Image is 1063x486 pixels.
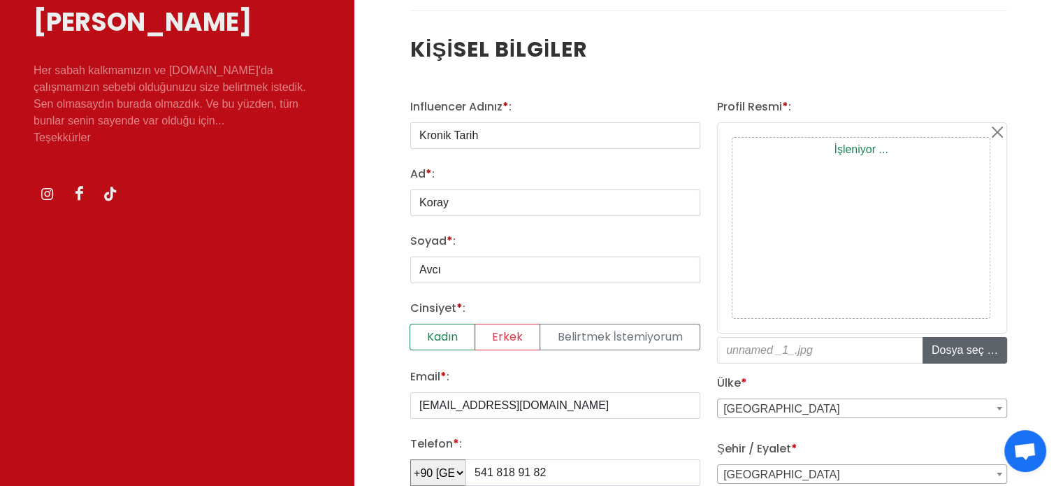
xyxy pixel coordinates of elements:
label: Kadın [410,324,475,350]
h2: Kişisel Bilgiler [410,34,1007,65]
input: johndoe@influencerbul.com [410,392,700,419]
label: Ülke [717,375,747,392]
label: Belirtmek İstemiyorum [540,324,700,350]
label: Şehir / Eyalet [717,441,797,457]
label: Profil Resmi : [717,99,791,115]
label: Erkek [475,324,540,350]
div: İşleniyor ... [736,141,986,158]
input: ex: 222-333-4455 [465,459,700,486]
button: Close [989,124,1006,141]
label: Soyad : [410,233,456,250]
label: Email : [410,369,449,385]
label: Cinsiyet : [410,300,465,317]
label: Influencer Adınız : [410,99,512,115]
p: Her sabah kalkmamızın ve [DOMAIN_NAME]'da çalışmamızın sebebi olduğunuzu size belirtmek istedik. ... [34,62,321,146]
span: Adana [718,465,1006,485]
a: Açık sohbet [1004,430,1046,472]
span: Adana [717,464,1007,484]
span: Türkiye [717,399,1007,418]
input: Seçiniz ... [717,337,923,364]
label: Telefon : [410,436,462,452]
label: Ad : [410,166,435,183]
span: Türkiye [718,399,1006,419]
